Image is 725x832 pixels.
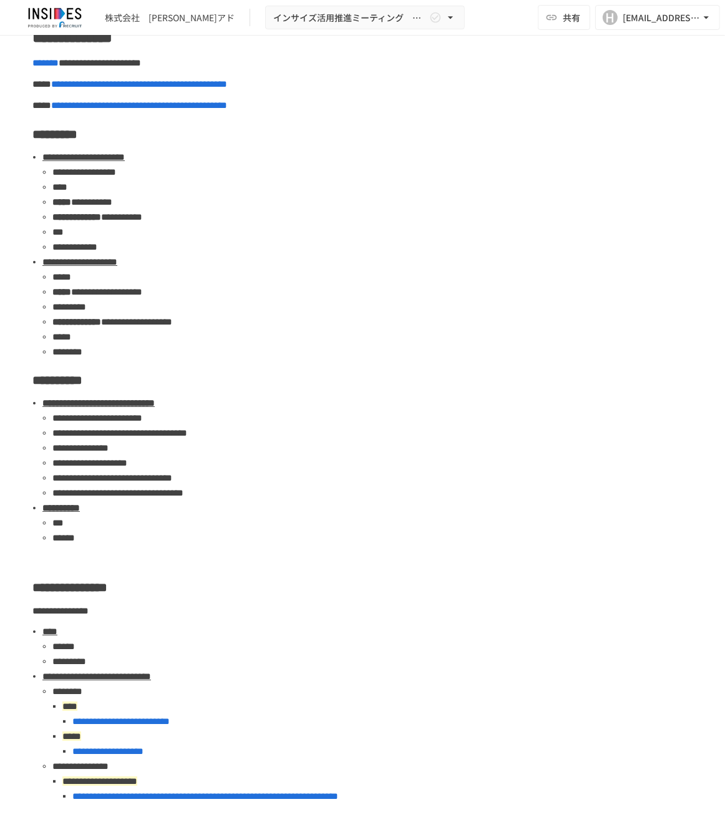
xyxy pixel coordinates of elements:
span: 共有 [563,11,580,24]
div: [EMAIL_ADDRESS][DOMAIN_NAME] [623,10,700,26]
button: H[EMAIL_ADDRESS][DOMAIN_NAME] [595,5,720,30]
span: インサイズ活用推進ミーティング ～2回目～ [273,10,427,26]
button: インサイズ活用推進ミーティング ～2回目～ [265,6,465,30]
div: H [603,10,618,25]
img: JmGSPSkPjKwBq77AtHmwC7bJguQHJlCRQfAXtnx4WuV [15,7,95,27]
div: 株式会社 [PERSON_NAME]アド [105,11,235,24]
button: 共有 [538,5,590,30]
